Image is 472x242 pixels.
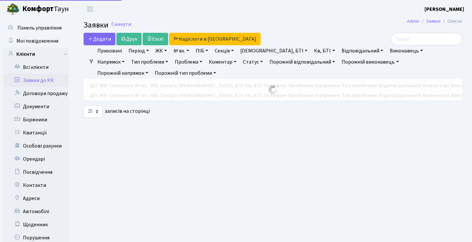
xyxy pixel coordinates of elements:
[268,85,278,95] img: Обробка...
[441,18,462,25] li: Список
[111,21,131,28] a: Скинути
[387,45,425,56] a: Виконавець
[424,6,464,13] b: [PERSON_NAME]
[3,74,69,87] a: Заявки до КК
[407,18,419,25] a: Admin
[171,45,192,56] a: № вх.
[84,33,115,45] a: Додати
[3,100,69,113] a: Документи
[339,45,386,56] a: Відповідальний
[267,56,338,68] a: Порожній відповідальний
[152,68,219,79] a: Порожній тип проблеми
[391,33,462,45] input: Пошук...
[397,14,472,28] nav: breadcrumb
[3,179,69,192] a: Контакти
[88,35,111,43] span: Додати
[3,34,69,48] a: Мої повідомлення
[3,205,69,218] a: Автомобілі
[3,87,69,100] a: Договори продажу
[95,45,125,56] a: Приховані
[143,33,168,45] a: Excel
[3,61,69,74] a: Всі клієнти
[3,113,69,126] a: Боржники
[82,4,98,14] button: Переключити навігацію
[311,45,337,56] a: Кв, БТІ
[84,105,103,118] select: записів на сторінці
[22,4,54,14] b: Комфорт
[16,37,58,45] span: Мої повідомлення
[84,19,108,31] span: Заявки
[212,45,236,56] a: Секція
[3,126,69,139] a: Квитанції
[426,18,441,25] a: Заявки
[169,33,261,45] a: Надіслати в [GEOGRAPHIC_DATA]
[22,4,69,15] span: Таун
[7,3,20,16] img: logo.png
[95,68,151,79] a: Порожній напрямок
[238,45,310,56] a: [DEMOGRAPHIC_DATA], БТІ
[3,152,69,166] a: Орендарі
[84,105,150,118] label: записів на сторінці
[172,56,205,68] a: Проблема
[17,24,62,31] span: Панель управління
[128,56,171,68] a: Тип проблеми
[3,21,69,34] a: Панель управління
[206,56,239,68] a: Коментар
[3,166,69,179] a: Посвідчення
[3,192,69,205] a: Адреси
[339,56,401,68] a: Порожній виконавець
[95,56,127,68] a: Напрямок
[3,139,69,152] a: Особові рахунки
[240,56,265,68] a: Статус
[153,45,169,56] a: ЖК
[126,45,151,56] a: Період
[3,218,69,231] a: Щоденник
[3,48,69,61] a: Клієнти
[116,33,142,45] a: Друк
[193,45,211,56] a: ПІБ
[424,5,464,13] a: [PERSON_NAME]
